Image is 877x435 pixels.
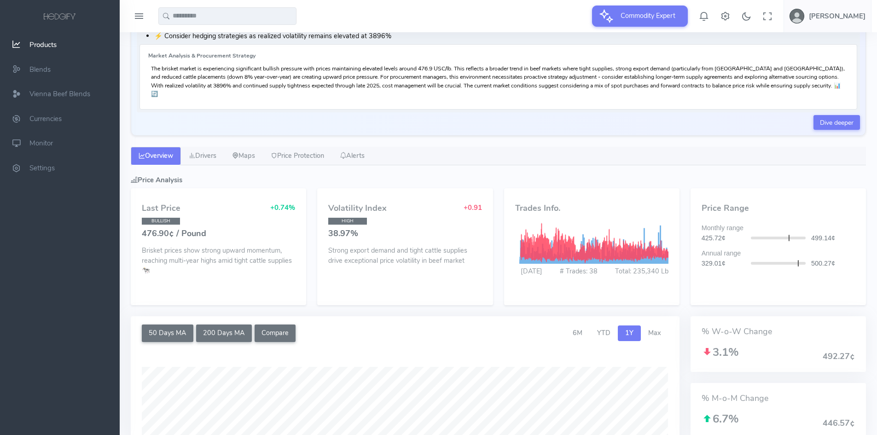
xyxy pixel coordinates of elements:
[131,147,181,165] a: Overview
[696,233,751,244] div: 425.72¢
[521,267,542,277] div: [DATE]
[328,218,366,225] span: HIGH
[592,6,688,27] button: Commodity Expert
[696,249,860,259] div: Annual range
[224,147,263,165] a: Maps
[270,203,295,212] span: +0.74%
[328,204,387,213] h4: Volatility Index
[29,139,53,148] span: Monitor
[648,328,661,337] span: Max
[328,246,482,266] p: Strong export demand and tight cattle supplies drive exceptional price volatility in beef market
[702,204,855,213] h4: Price Range
[615,267,668,277] div: Total: 235,340 Lb
[592,11,688,20] a: Commodity Expert
[328,229,482,238] h4: 38.97%
[702,345,739,360] span: 3.1%
[464,203,482,212] span: +0.91
[573,328,582,337] span: 6M
[42,12,78,22] img: logo
[597,328,610,337] span: YTD
[142,229,295,238] h4: 476.90¢ / Pound
[560,267,598,277] div: # Trades: 38
[142,246,295,276] p: Brisket prices show strong upward momentum, reaching multi-year highs amid tight cattle supplies 🐄
[813,115,860,130] a: Dive deeper
[702,394,855,403] h4: % M-o-M Change
[148,53,848,59] h6: Market Analysis & Procurement Strategy
[29,40,57,49] span: Products
[151,64,846,98] p: The brisket market is experiencing significant bullish pressure with prices maintaining elevated ...
[142,325,193,342] button: 50 Days MA
[702,327,855,336] h4: % W-o-W Change
[154,31,857,41] li: ⚡ Consider hedging strategies as realized volatility remains elevated at 3896%
[142,218,180,225] span: BULLISH
[823,419,855,428] h4: 446.57¢
[181,147,224,165] a: Drivers
[263,147,332,165] a: Price Protection
[696,259,751,269] div: 329.01¢
[131,176,866,184] h5: Price Analysis
[790,9,804,23] img: user-image
[29,89,90,99] span: Vienna Beef Blends
[823,352,855,361] h4: 492.27¢
[196,325,252,342] button: 200 Days MA
[29,163,55,173] span: Settings
[142,204,180,213] h4: Last Price
[806,259,860,269] div: 500.27¢
[702,412,739,426] span: 6.7%
[696,223,860,233] div: Monthly range
[806,233,860,244] div: 499.14¢
[625,328,633,337] span: 1Y
[809,12,865,20] h5: [PERSON_NAME]
[255,325,296,342] button: Compare
[332,147,372,165] a: Alerts
[29,65,51,74] span: Blends
[515,204,668,213] h4: Trades Info.
[615,6,681,26] span: Commodity Expert
[29,114,62,123] span: Currencies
